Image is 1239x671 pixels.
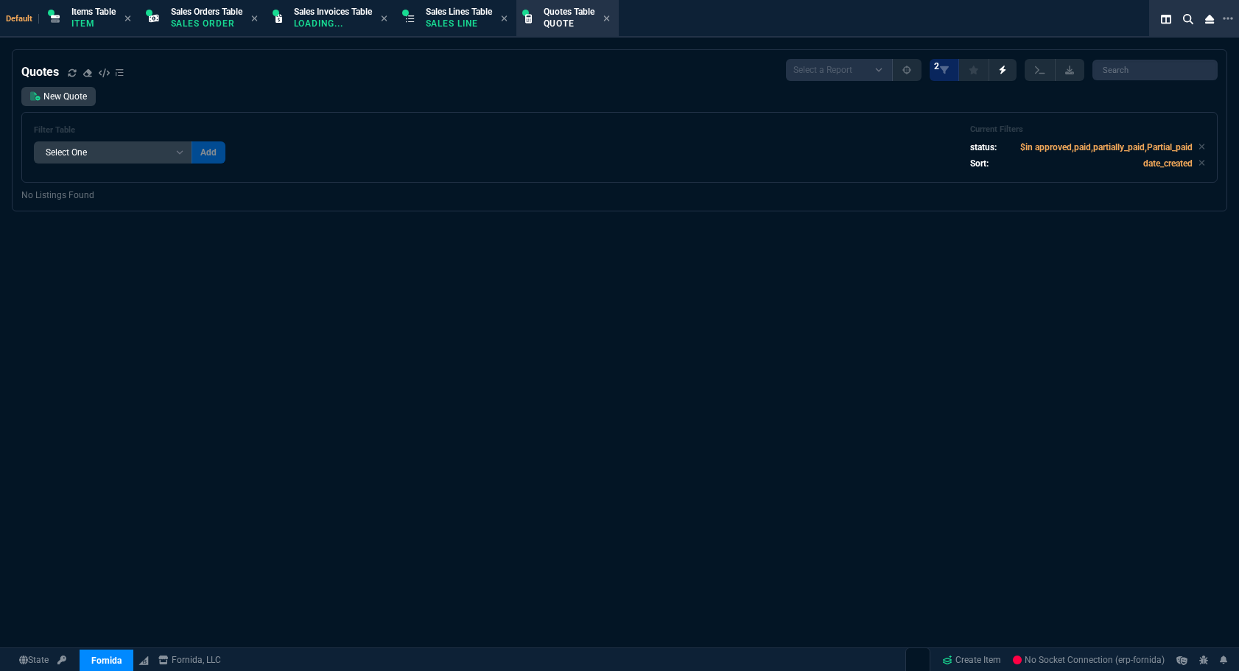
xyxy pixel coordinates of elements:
[426,7,492,17] span: Sales Lines Table
[501,13,508,25] nx-icon: Close Tab
[970,157,989,170] p: Sort:
[71,18,116,29] p: Item
[251,13,258,25] nx-icon: Close Tab
[1177,10,1199,28] nx-icon: Search
[171,7,242,17] span: Sales Orders Table
[970,124,1205,135] h6: Current Filters
[970,141,997,154] p: status:
[53,653,71,667] a: API TOKEN
[154,653,225,667] a: msbcCompanyName
[544,18,594,29] p: Quote
[1199,10,1220,28] nx-icon: Close Workbench
[15,653,53,667] a: Global State
[124,13,131,25] nx-icon: Close Tab
[1013,655,1165,665] span: No Socket Connection (erp-fornida)
[21,63,59,81] h4: Quotes
[603,13,610,25] nx-icon: Close Tab
[6,14,39,24] span: Default
[294,18,368,29] p: Loading...
[1092,60,1218,80] input: Search
[544,7,594,17] span: Quotes Table
[1020,142,1193,152] code: $in approved,paid,partially_paid,Partial_paid
[21,189,1218,202] p: No Listings Found
[1223,12,1233,26] nx-icon: Open New Tab
[294,7,372,17] span: Sales Invoices Table
[1143,158,1193,169] code: date_created
[934,60,939,72] span: 2
[34,125,225,136] h6: Filter Table
[381,13,387,25] nx-icon: Close Tab
[1155,10,1177,28] nx-icon: Split Panels
[426,18,492,29] p: Sales Line
[71,7,116,17] span: Items Table
[171,18,242,29] p: Sales Order
[21,87,96,106] a: New Quote
[936,649,1007,671] a: Create Item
